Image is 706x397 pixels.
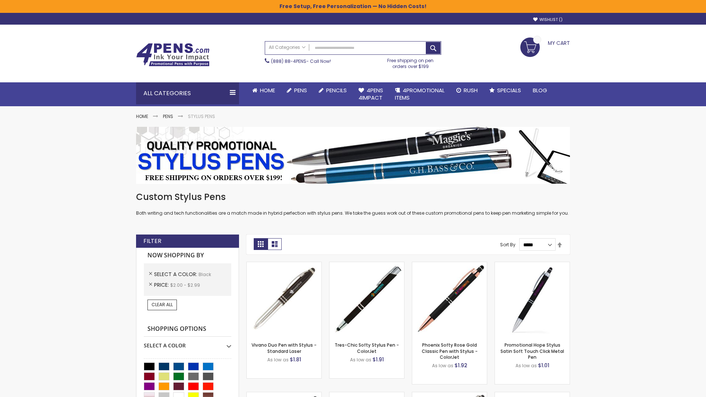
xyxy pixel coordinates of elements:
a: Tres-Chic Softy Stylus Pen - ColorJet-Black [329,262,404,268]
img: Tres-Chic Softy Stylus Pen - ColorJet-Black [329,262,404,337]
strong: Grid [254,238,268,250]
span: $1.81 [290,356,301,363]
label: Sort By [500,242,516,248]
span: All Categories [269,44,306,50]
h1: Custom Stylus Pens [136,191,570,203]
a: Wishlist [533,17,563,22]
span: Black [199,271,211,278]
a: All Categories [265,42,309,54]
a: 4Pens4impact [353,82,389,106]
img: Vivano Duo Pen with Stylus - Standard Laser-Black [247,262,321,337]
a: Home [246,82,281,99]
span: As low as [516,362,537,369]
img: 4Pens Custom Pens and Promotional Products [136,43,210,67]
a: Promotional Hope Stylus Satin Soft Touch Click Metal Pen [500,342,564,360]
a: (888) 88-4PENS [271,58,306,64]
a: Rush [450,82,484,99]
a: Pens [281,82,313,99]
strong: Shopping Options [144,321,231,337]
div: Both writing and tech functionalities are a match made in hybrid perfection with stylus pens. We ... [136,191,570,217]
img: Phoenix Softy Rose Gold Classic Pen with Stylus - ColorJet-Black [412,262,487,337]
span: Pens [294,86,307,94]
a: Pencils [313,82,353,99]
a: Home [136,113,148,119]
span: Specials [497,86,521,94]
span: As low as [350,357,371,363]
span: 4PROMOTIONAL ITEMS [395,86,445,101]
strong: Stylus Pens [188,113,215,119]
span: Pencils [326,86,347,94]
a: Promotional Hope Stylus Satin Soft Touch Click Metal Pen-Black [495,262,570,268]
span: Price [154,281,170,289]
div: All Categories [136,82,239,104]
div: Select A Color [144,337,231,349]
span: As low as [432,362,453,369]
a: Phoenix Softy Rose Gold Classic Pen with Stylus - ColorJet-Black [412,262,487,268]
a: 4PROMOTIONALITEMS [389,82,450,106]
a: Pens [163,113,173,119]
img: Promotional Hope Stylus Satin Soft Touch Click Metal Pen-Black [495,262,570,337]
a: Clear All [147,300,177,310]
span: - Call Now! [271,58,331,64]
span: 4Pens 4impact [359,86,383,101]
span: Select A Color [154,271,199,278]
span: $1.91 [372,356,384,363]
img: Stylus Pens [136,127,570,184]
a: Tres-Chic Softy Stylus Pen - ColorJet [335,342,399,354]
a: Blog [527,82,553,99]
a: Specials [484,82,527,99]
a: Vivano Duo Pen with Stylus - Standard Laser-Black [247,262,321,268]
span: $2.00 - $2.99 [170,282,200,288]
a: Phoenix Softy Rose Gold Classic Pen with Stylus - ColorJet [422,342,478,360]
span: As low as [267,357,289,363]
strong: Filter [143,237,161,245]
span: Home [260,86,275,94]
span: Blog [533,86,547,94]
div: Free shipping on pen orders over $199 [380,55,442,69]
a: Vivano Duo Pen with Stylus - Standard Laser [252,342,317,354]
span: Rush [464,86,478,94]
span: $1.01 [538,362,549,369]
span: Clear All [151,301,173,308]
span: $1.92 [454,362,467,369]
strong: Now Shopping by [144,248,231,263]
